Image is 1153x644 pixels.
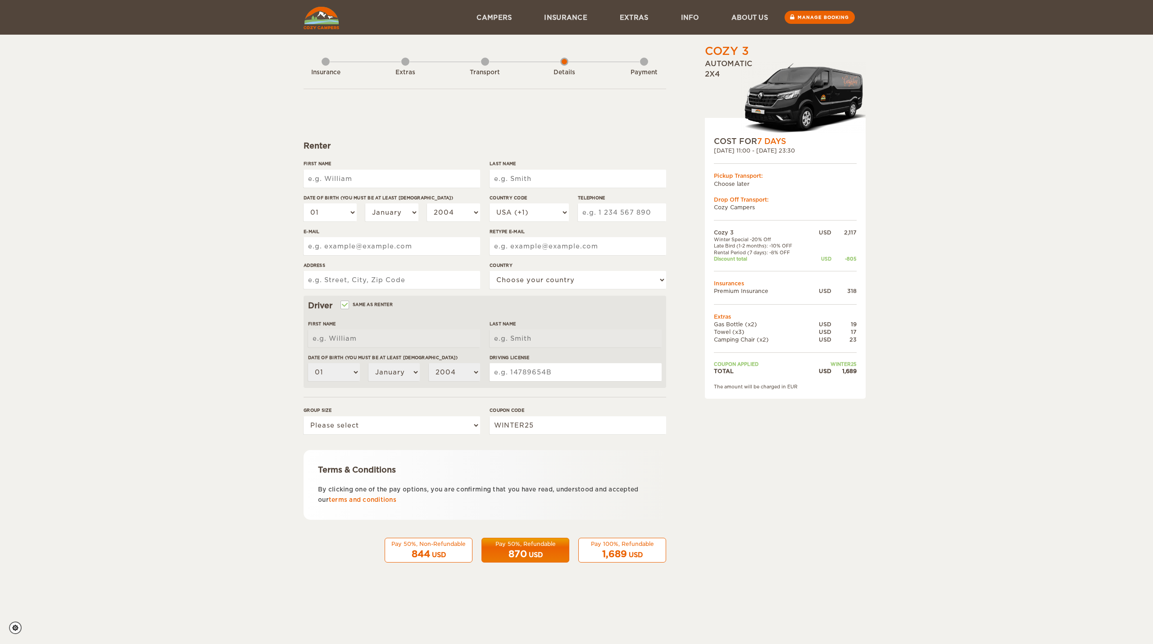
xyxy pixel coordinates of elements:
[619,68,669,77] div: Payment
[490,228,666,235] label: Retype E-mail
[810,229,831,236] div: USD
[490,363,662,381] input: e.g. 14789654B
[490,194,569,201] label: Country Code
[714,249,810,256] td: Rental Period (7 days): -8% OFF
[304,228,480,235] label: E-mail
[584,540,660,548] div: Pay 100%, Refundable
[304,170,480,188] input: e.g. William
[318,484,652,505] p: By clicking one of the pay options, you are confirming that you have read, understood and accepte...
[810,256,831,262] div: USD
[381,68,430,77] div: Extras
[810,320,831,328] div: USD
[481,538,569,563] button: Pay 50%, Refundable 870 USD
[831,320,857,328] div: 19
[329,496,396,503] a: terms and conditions
[714,236,810,243] td: Winter Special -20% Off
[308,320,480,327] label: First Name
[714,383,857,390] div: The amount will be charged in EUR
[490,170,666,188] input: e.g. Smith
[432,550,446,559] div: USD
[318,464,652,475] div: Terms & Conditions
[714,367,810,375] td: TOTAL
[810,336,831,343] div: USD
[714,313,857,320] td: Extras
[529,550,543,559] div: USD
[304,237,480,255] input: e.g. example@example.com
[810,361,857,367] td: WINTER25
[304,407,480,414] label: Group size
[304,271,480,289] input: e.g. Street, City, Zip Code
[490,407,666,414] label: Coupon code
[341,300,393,309] label: Same as renter
[705,59,866,136] div: Automatic 2x4
[540,68,589,77] div: Details
[714,203,857,211] td: Cozy Campers
[810,287,831,295] div: USD
[578,194,666,201] label: Telephone
[490,320,662,327] label: Last Name
[390,540,467,548] div: Pay 50%, Non-Refundable
[460,68,510,77] div: Transport
[490,262,666,269] label: Country
[757,137,786,146] span: 7 Days
[490,329,662,347] input: e.g. Smith
[705,44,749,59] div: Cozy 3
[785,11,855,24] a: Manage booking
[831,287,857,295] div: 318
[412,549,430,559] span: 844
[490,354,662,361] label: Driving License
[341,303,347,309] input: Same as renter
[714,196,857,203] div: Drop Off Transport:
[714,256,810,262] td: Discount total
[490,160,666,167] label: Last Name
[714,180,857,188] td: Choose later
[714,336,810,343] td: Camping Chair (x2)
[487,540,563,548] div: Pay 50%, Refundable
[304,160,480,167] label: First Name
[810,367,831,375] div: USD
[831,328,857,336] div: 17
[304,194,480,201] label: Date of birth (You must be at least [DEMOGRAPHIC_DATA])
[714,243,810,249] td: Late Bird (1-2 months): -10% OFF
[308,300,662,311] div: Driver
[578,203,666,221] input: e.g. 1 234 567 890
[714,328,810,336] td: Towel (x3)
[714,361,810,367] td: Coupon applied
[714,229,810,236] td: Cozy 3
[9,621,27,634] a: Cookie settings
[578,538,666,563] button: Pay 100%, Refundable 1,689 USD
[831,256,857,262] div: -805
[490,237,666,255] input: e.g. example@example.com
[714,172,857,180] div: Pickup Transport:
[831,229,857,236] div: 2,117
[714,320,810,328] td: Gas Bottle (x2)
[304,7,339,29] img: Cozy Campers
[301,68,350,77] div: Insurance
[308,354,480,361] label: Date of birth (You must be at least [DEMOGRAPHIC_DATA])
[714,136,857,147] div: COST FOR
[602,549,627,559] span: 1,689
[629,550,643,559] div: USD
[714,147,857,154] div: [DATE] 11:00 - [DATE] 23:30
[810,328,831,336] div: USD
[308,329,480,347] input: e.g. William
[741,62,866,136] img: Langur-m-c-logo-2.png
[714,279,857,287] td: Insurances
[304,262,480,269] label: Address
[831,336,857,343] div: 23
[714,287,810,295] td: Premium Insurance
[831,367,857,375] div: 1,689
[508,549,527,559] span: 870
[304,140,666,151] div: Renter
[385,538,472,563] button: Pay 50%, Non-Refundable 844 USD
